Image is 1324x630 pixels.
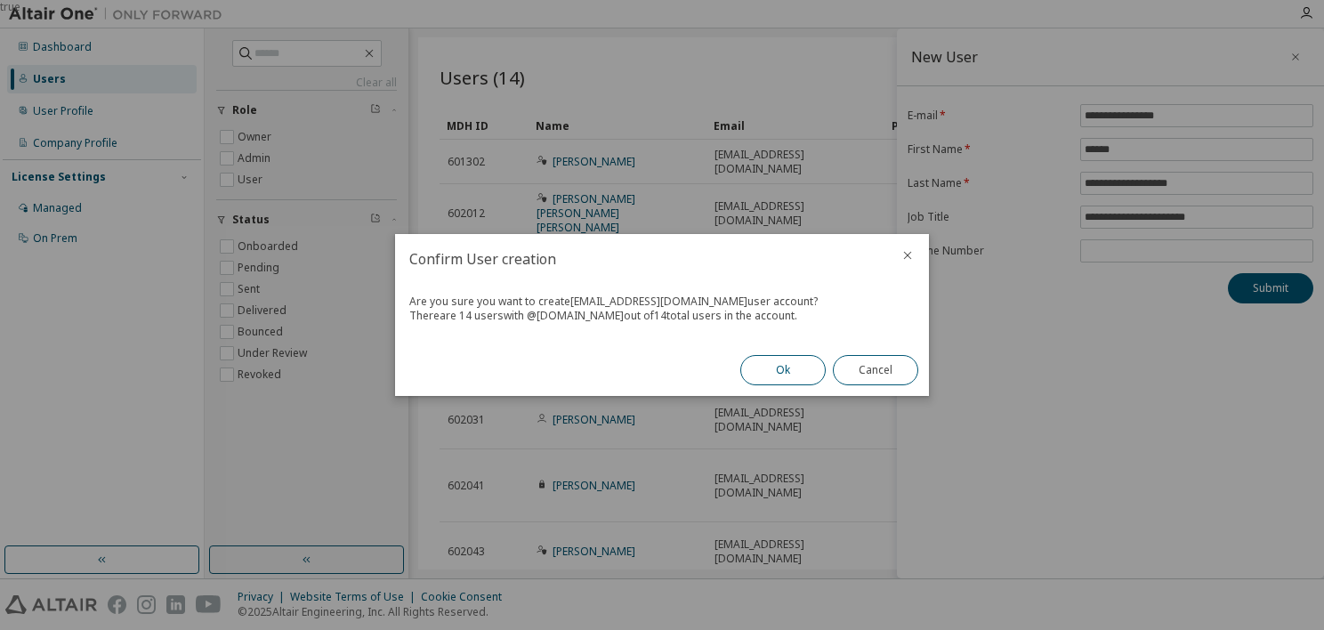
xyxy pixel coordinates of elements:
[409,295,915,309] div: Are you sure you want to create [EMAIL_ADDRESS][DOMAIN_NAME] user account?
[900,248,915,262] button: close
[740,355,826,385] button: Ok
[833,355,918,385] button: Cancel
[409,309,915,323] div: There are 14 users with @ [DOMAIN_NAME] out of 14 total users in the account.
[395,234,886,284] h2: Confirm User creation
